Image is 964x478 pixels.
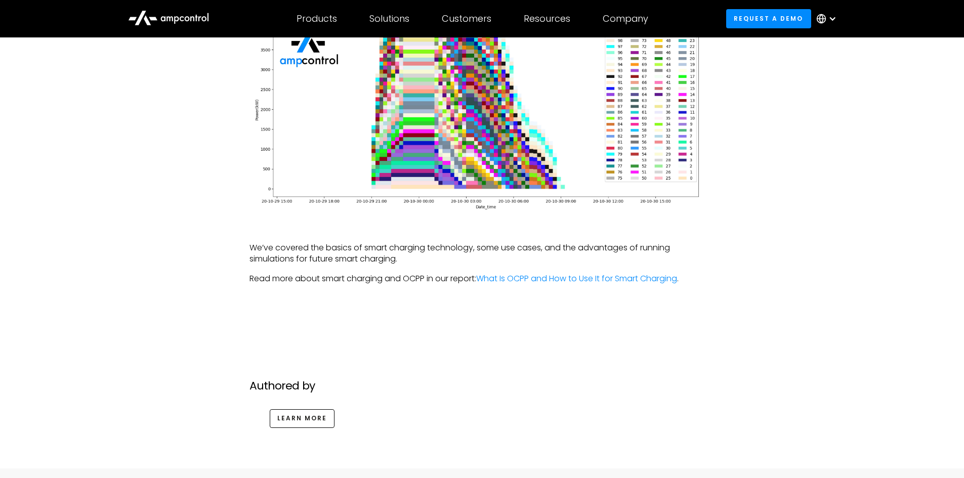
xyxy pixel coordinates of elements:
[726,9,811,28] a: Request a demo
[476,273,677,284] a: What Is OCPP and How to Use It for Smart Charging
[270,409,335,428] a: go to the author's information page
[249,242,715,265] p: We’ve covered the basics of smart charging technology, some use cases, and the advantages of runn...
[369,13,409,24] div: Solutions
[442,13,491,24] div: Customers
[524,13,570,24] div: Resources
[249,379,715,393] h2: Authored by
[603,13,648,24] div: Company
[297,13,337,24] div: Products
[249,273,715,284] p: Read more about smart charging and OCPP in our report: .
[239,401,725,448] div: go to author page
